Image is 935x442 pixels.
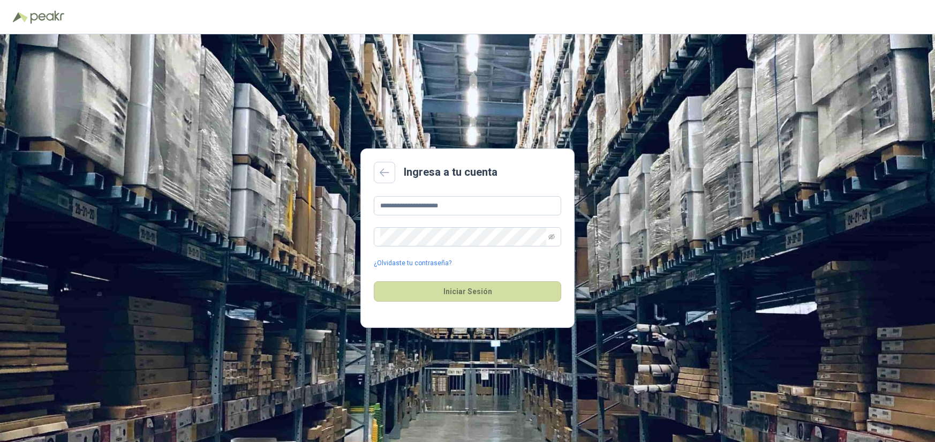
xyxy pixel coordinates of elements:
[404,164,497,181] h2: Ingresa a tu cuenta
[374,281,561,302] button: Iniciar Sesión
[548,234,555,240] span: eye-invisible
[30,11,64,24] img: Peakr
[374,258,451,268] a: ¿Olvidaste tu contraseña?
[13,12,28,23] img: Logo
